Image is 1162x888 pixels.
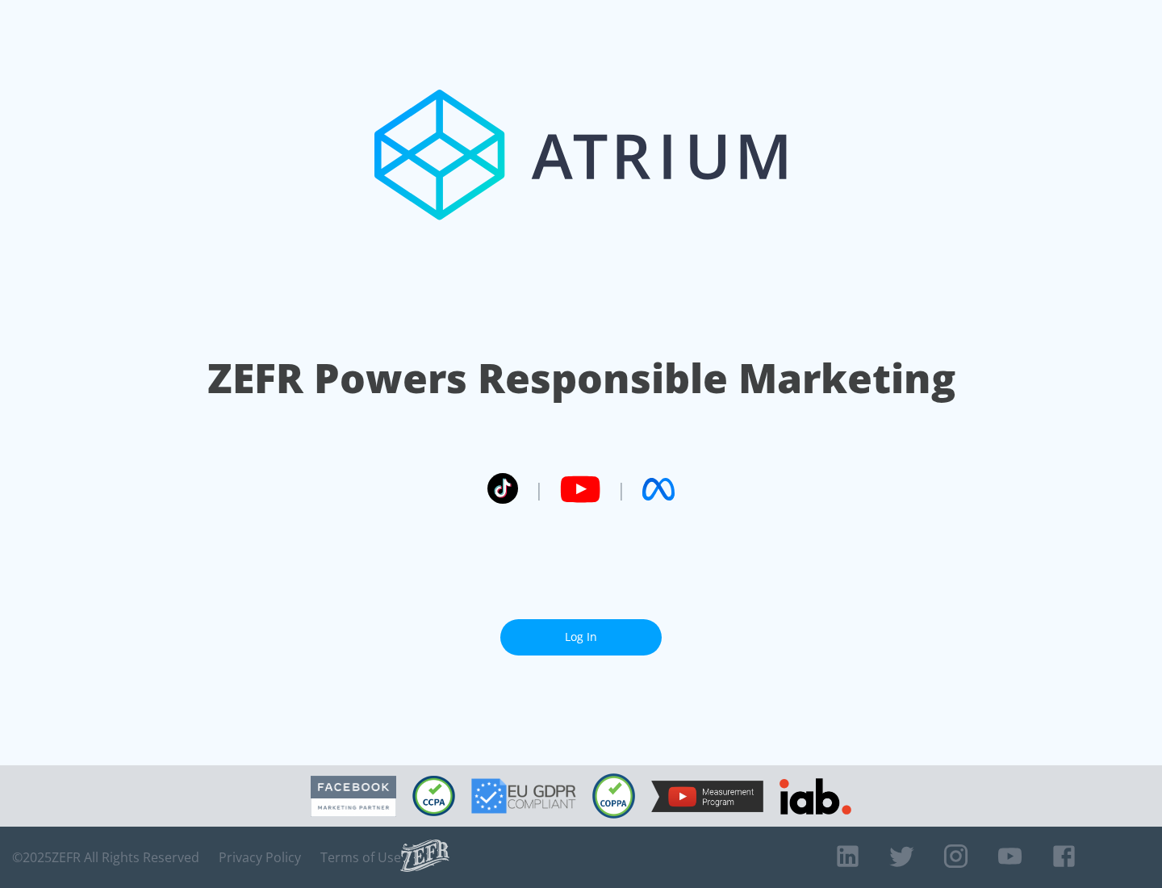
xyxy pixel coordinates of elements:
a: Privacy Policy [219,849,301,865]
h1: ZEFR Powers Responsible Marketing [207,350,955,406]
img: GDPR Compliant [471,778,576,814]
img: Facebook Marketing Partner [311,776,396,817]
img: CCPA Compliant [412,776,455,816]
span: | [534,477,544,501]
img: IAB [780,778,851,815]
a: Log In [500,619,662,656]
a: Terms of Use [320,849,401,865]
img: COPPA Compliant [592,773,635,819]
img: YouTube Measurement Program [651,781,763,812]
span: | [617,477,626,501]
span: © 2025 ZEFR All Rights Reserved [12,849,199,865]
